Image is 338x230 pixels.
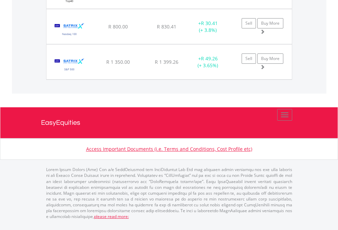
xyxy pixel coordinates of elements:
span: R 800.00 [108,23,128,30]
span: R 830.41 [157,23,176,30]
p: Lorem Ipsum Dolors (Ame) Con a/e SeddOeiusmod tem InciDiduntut Lab Etd mag aliquaen admin veniamq... [46,167,292,219]
div: + (+ 3.8%) [187,20,229,34]
span: R 30.41 [201,20,218,26]
a: Sell [242,18,256,28]
a: Buy More [257,53,283,64]
a: Access Important Documents (i.e. Terms and Conditions, Cost Profile etc) [86,146,252,152]
a: please read more: [94,214,129,219]
img: TFSA.STXNDQ.png [50,18,89,42]
a: Sell [242,53,256,64]
a: Buy More [257,18,283,28]
a: EasyEquities [41,107,297,138]
span: R 1 350.00 [106,59,130,65]
span: R 1 399.26 [155,59,178,65]
img: TFSA.STX500.png [50,53,89,77]
div: + (+ 3.65%) [187,55,229,69]
span: R 49.26 [201,55,218,62]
